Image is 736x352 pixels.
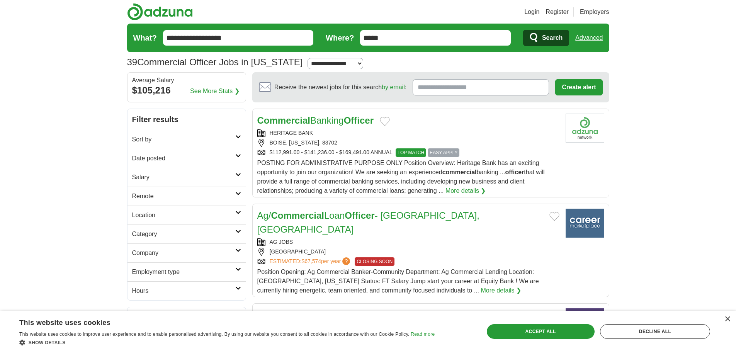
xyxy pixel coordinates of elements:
a: Salary [127,168,246,187]
h2: Company [132,248,235,258]
a: Hours [127,281,246,300]
div: Show details [19,338,435,346]
a: Location [127,206,246,224]
button: Add to favorite jobs [380,117,390,126]
h2: Sort by [132,135,235,144]
a: Company [127,243,246,262]
h2: Employment type [132,267,235,277]
a: Superintendent [257,310,320,320]
strong: commercial [442,169,477,175]
div: Decline all [600,324,710,339]
a: Category [127,224,246,243]
span: This website uses cookies to improve user experience and to enable personalised advertising. By u... [19,332,410,337]
strong: officer [505,169,524,175]
h2: Remote [132,192,235,201]
a: Employers [580,7,609,17]
a: AG JOBS [270,239,293,245]
h2: Salary [132,173,235,182]
a: Remote [127,187,246,206]
h2: Location [132,211,235,220]
span: EASY APPLY [428,148,459,157]
strong: Officer [345,210,374,221]
button: Search [523,30,569,46]
a: Date posted [127,149,246,168]
h2: Filter results [127,109,246,130]
a: More details ❯ [481,286,521,295]
h2: Date posted [132,154,235,163]
strong: Officer [344,115,374,126]
img: Company logo [566,114,604,143]
span: POSTING FOR ADMINISTRATIVE PURPOSE ONLY Position Overview: Heritage Bank has an exciting opportun... [257,160,545,194]
img: Adzuna logo [127,3,193,20]
span: TOP MATCH [396,148,426,157]
h2: Category [132,230,235,239]
div: This website uses cookies [19,316,415,327]
span: Search [542,30,563,46]
span: CLOSING SOON [355,257,394,266]
a: ESTIMATED:$67,574per year? [270,257,352,266]
a: by email [382,84,405,90]
a: Login [524,7,539,17]
h1: Commercial Officer Jobs in [US_STATE] [127,57,303,67]
a: More details ❯ [445,186,486,196]
a: See More Stats ❯ [190,87,240,96]
strong: Commercial [271,210,324,221]
span: Position Opening: Ag Commercial Banker-Community Department: Ag Commercial Lending Location: [GEO... [257,269,539,294]
span: 39 [127,55,138,69]
a: Employment type [127,262,246,281]
div: Average Salary [132,77,241,83]
span: $67,574 [301,258,321,264]
div: $112,991.00 - $141,236.00 - $169,491.00 ANNUAL [257,148,559,157]
h2: Hours [132,286,235,296]
span: ? [342,257,350,265]
a: Ag/CommercialLoanOfficer- [GEOGRAPHIC_DATA], [GEOGRAPHIC_DATA] [257,210,479,235]
span: Receive the newest jobs for this search : [274,83,406,92]
img: CyberCoders logo [566,308,604,337]
label: Where? [326,32,354,44]
a: Advanced [575,30,603,46]
a: Read more, opens a new window [411,332,435,337]
span: Show details [29,340,66,345]
div: HERITAGE BANK [257,129,559,137]
strong: Commercial [257,115,310,126]
a: Sort by [127,130,246,149]
div: BOISE, [US_STATE], 83702 [257,139,559,147]
div: [GEOGRAPHIC_DATA] [257,248,559,256]
a: Register [546,7,569,17]
div: $105,216 [132,83,241,97]
label: What? [133,32,157,44]
button: Create alert [555,79,602,95]
div: Close [724,316,730,322]
div: Accept all [487,324,595,339]
button: Add to favorite jobs [549,212,559,221]
img: CMP.jobs logo [566,209,604,238]
a: CommercialBankingOfficer [257,115,374,126]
